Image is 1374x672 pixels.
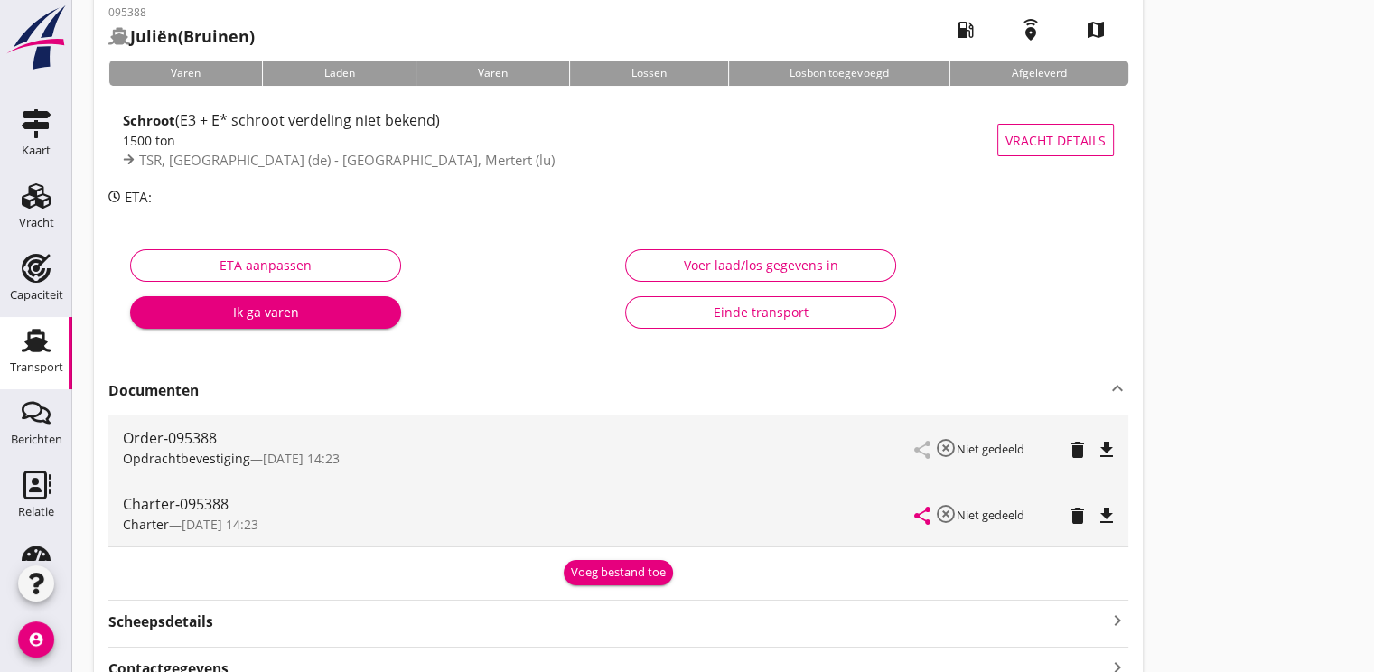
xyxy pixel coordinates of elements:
button: Ik ga varen [130,296,401,329]
div: Kaart [22,145,51,156]
div: Relatie [18,506,54,518]
button: Einde transport [625,296,896,329]
small: Niet gedeeld [957,507,1024,523]
div: ETA aanpassen [145,256,386,275]
div: Varen [416,61,569,86]
div: Ik ga varen [145,303,387,322]
i: file_download [1096,439,1117,461]
strong: Scheepsdetails [108,611,213,632]
a: Schroot(E3 + E* schroot verdeling niet bekend)1500 tonTSR, [GEOGRAPHIC_DATA] (de) - [GEOGRAPHIC_D... [108,100,1128,180]
div: Voer laad/los gegevens in [640,256,881,275]
i: keyboard_arrow_right [1107,608,1128,632]
div: Voeg bestand toe [571,564,666,582]
div: Transport [10,361,63,373]
span: Charter [123,516,169,533]
button: Voeg bestand toe [564,560,673,585]
img: logo-small.a267ee39.svg [4,5,69,71]
button: Vracht details [997,124,1114,156]
div: Losbon toegevoegd [728,61,950,86]
strong: Documenten [108,380,1107,401]
span: ETA: [125,188,152,206]
i: local_gas_station [940,5,991,55]
button: ETA aanpassen [130,249,401,282]
div: Capaciteit [10,289,63,301]
i: share [911,505,933,527]
div: — [123,449,915,468]
span: [DATE] 14:23 [182,516,258,533]
small: Niet gedeeld [957,441,1024,457]
i: highlight_off [935,503,957,525]
i: file_download [1096,505,1117,527]
span: Vracht details [1005,131,1106,150]
div: Lossen [569,61,728,86]
h2: (Bruinen) [108,24,255,49]
div: Charter-095388 [123,493,915,515]
strong: Juliën [130,25,178,47]
span: [DATE] 14:23 [263,450,340,467]
span: (E3 + E* schroot verdeling niet bekend) [175,110,440,130]
div: Einde transport [640,303,881,322]
div: Vracht [19,217,54,229]
p: 095388 [108,5,255,21]
i: map [1070,5,1121,55]
i: highlight_off [935,437,957,459]
i: delete [1067,439,1089,461]
span: TSR, [GEOGRAPHIC_DATA] (de) - [GEOGRAPHIC_DATA], Mertert (lu) [139,151,555,169]
button: Voer laad/los gegevens in [625,249,896,282]
div: 1500 ton [123,131,997,150]
i: delete [1067,505,1089,527]
span: Opdrachtbevestiging [123,450,250,467]
i: keyboard_arrow_up [1107,378,1128,399]
div: Order-095388 [123,427,915,449]
i: emergency_share [1005,5,1056,55]
div: Varen [108,61,262,86]
div: Laden [262,61,416,86]
div: — [123,515,915,534]
strong: Schroot [123,111,175,129]
div: Afgeleverd [949,61,1128,86]
i: account_circle [18,621,54,658]
div: Berichten [11,434,62,445]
